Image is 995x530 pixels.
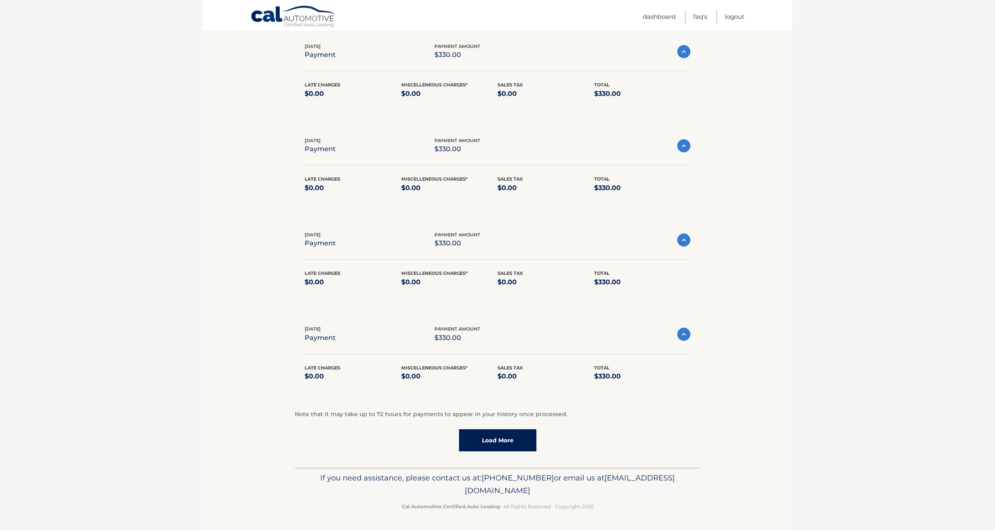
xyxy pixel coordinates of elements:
[305,371,401,382] p: $0.00
[498,371,594,382] p: $0.00
[677,328,690,341] img: accordion-active.svg
[401,176,468,182] span: Miscelleneous Charges*
[677,139,690,152] img: accordion-active.svg
[498,276,594,288] p: $0.00
[594,176,610,182] span: Total
[594,276,691,288] p: $330.00
[498,365,523,371] span: Sales Tax
[482,473,554,482] span: [PHONE_NUMBER]
[498,176,523,182] span: Sales Tax
[693,10,707,23] a: FAQ's
[305,43,321,49] span: [DATE]
[305,88,401,100] p: $0.00
[498,270,523,276] span: Sales Tax
[434,232,480,238] span: payment amount
[434,143,480,155] p: $330.00
[594,182,691,194] p: $330.00
[305,176,340,182] span: Late Charges
[305,143,336,155] p: payment
[643,10,676,23] a: Dashboard
[594,88,691,100] p: $330.00
[401,82,468,88] span: Miscelleneous Charges*
[401,182,498,194] p: $0.00
[295,410,700,419] p: Note that it may take up to 72 hours for payments to appear in your history once processed.
[305,276,401,288] p: $0.00
[305,270,340,276] span: Late Charges
[434,332,480,344] p: $330.00
[401,276,498,288] p: $0.00
[305,182,401,194] p: $0.00
[498,182,594,194] p: $0.00
[251,5,337,29] a: Cal Automotive
[594,270,610,276] span: Total
[305,326,321,332] span: [DATE]
[401,365,468,371] span: Miscelleneous Charges*
[305,232,321,238] span: [DATE]
[594,365,610,371] span: Total
[594,82,610,88] span: Total
[300,502,695,511] p: - All Rights Reserved - Copyright 2025
[401,88,498,100] p: $0.00
[305,238,336,249] p: payment
[305,49,336,61] p: payment
[434,49,480,61] p: $330.00
[677,233,690,247] img: accordion-active.svg
[305,138,321,143] span: [DATE]
[434,238,480,249] p: $330.00
[498,88,594,100] p: $0.00
[305,82,340,88] span: Late Charges
[434,326,480,332] span: payment amount
[434,43,480,49] span: payment amount
[434,138,480,143] span: payment amount
[677,45,690,58] img: accordion-active.svg
[305,332,336,344] p: payment
[725,10,744,23] a: Logout
[594,371,691,382] p: $330.00
[498,82,523,88] span: Sales Tax
[300,471,695,498] p: If you need assistance, please contact us at: or email us at
[459,429,536,451] a: Load More
[305,365,340,371] span: Late Charges
[401,270,468,276] span: Miscelleneous Charges*
[402,503,500,510] strong: Cal Automotive Certified Auto Leasing
[401,371,498,382] p: $0.00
